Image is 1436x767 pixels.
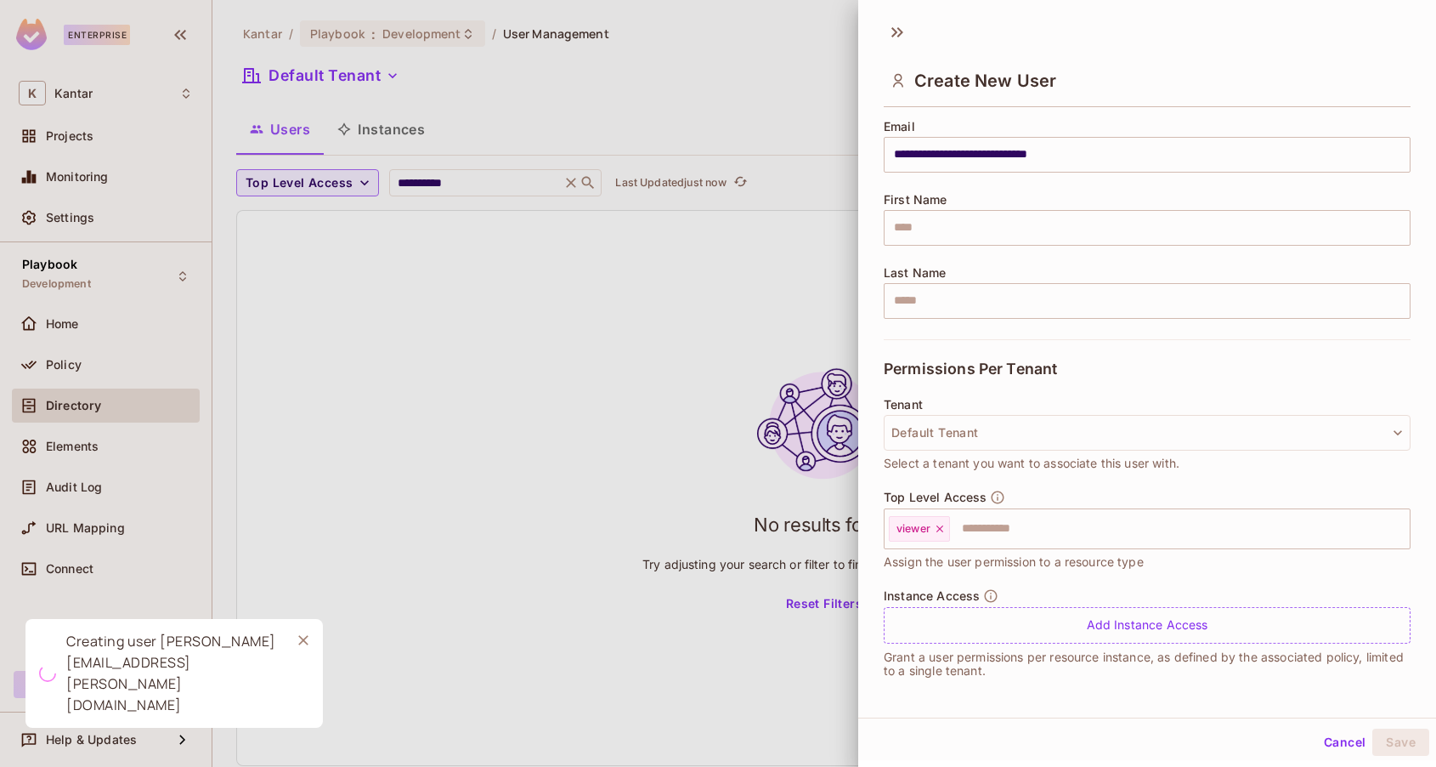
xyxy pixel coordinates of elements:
span: Email [884,120,915,134]
div: Creating user [PERSON_NAME][EMAIL_ADDRESS][PERSON_NAME][DOMAIN_NAME] [66,631,277,716]
div: viewer [889,516,950,542]
p: Grant a user permissions per resource instance, as defined by the associated policy, limited to a... [884,651,1411,678]
span: Last Name [884,266,946,280]
button: Close [291,628,316,653]
button: Default Tenant [884,415,1411,451]
span: Assign the user permission to a resource type [884,553,1144,571]
div: Add Instance Access [884,607,1411,644]
span: Top Level Access [884,491,987,504]
span: Select a tenant you want to associate this user with. [884,454,1179,473]
span: Instance Access [884,589,980,603]
span: Create New User [914,71,1056,91]
span: First Name [884,193,947,207]
span: Permissions Per Tenant [884,361,1057,378]
button: Open [1401,526,1405,530]
button: Cancel [1317,729,1372,756]
span: viewer [896,522,930,536]
button: Save [1372,729,1429,756]
span: Tenant [884,398,923,412]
